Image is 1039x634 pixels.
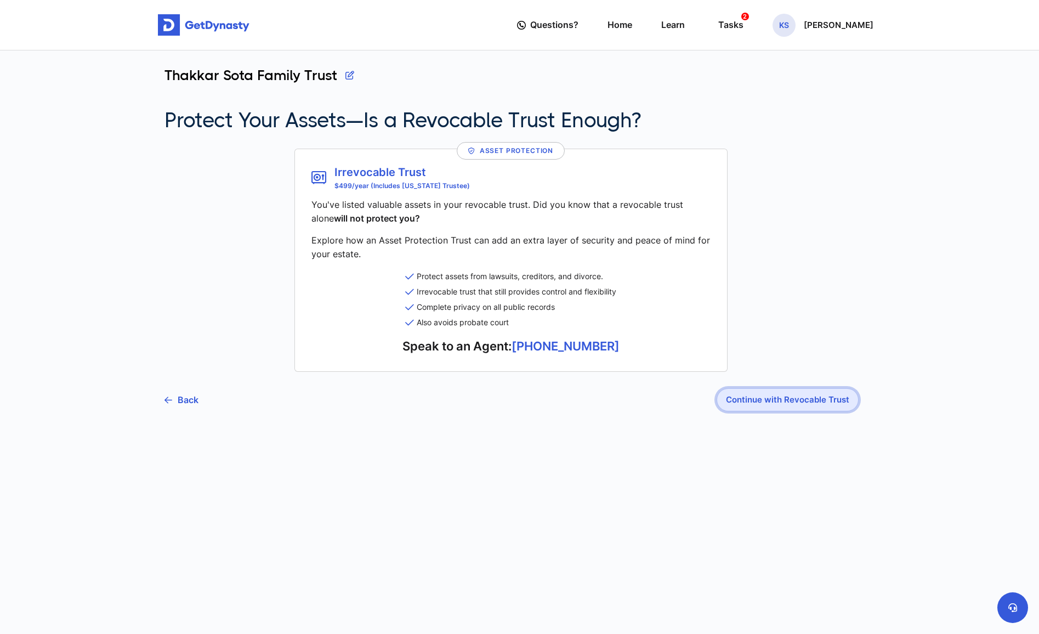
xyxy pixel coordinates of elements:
a: Learn [661,9,685,41]
button: KS[PERSON_NAME] [773,14,873,37]
li: Protect assets from lawsuits, creditors, and divorce. [405,269,616,284]
a: Tasks2 [714,9,743,41]
span: $499/year (Includes [US_STATE] Trustee) [334,182,470,190]
li: Also avoids probate court [405,315,616,330]
span: KS [773,14,796,37]
button: Continue with Revocable Trust [717,388,859,411]
a: Home [607,9,632,41]
p: [PERSON_NAME] [804,21,873,30]
p: Explore how an Asset Protection Trust can add an extra layer of security and peace of mind for yo... [311,234,711,261]
li: Irrevocable trust that still provides control and flexibility [405,284,616,299]
span: Irrevocable Trust [334,166,470,179]
span: 2 [741,13,749,20]
span: Speak to an Agent: [402,339,512,353]
a: Back [164,386,198,414]
img: Get started for free with Dynasty Trust Company [158,14,249,36]
span: Questions? [530,15,578,35]
span: will not protect you? [334,213,420,224]
div: Asset Protection [468,145,553,156]
div: Tasks [718,15,743,35]
li: Complete privacy on all public records [405,299,616,315]
a: [PHONE_NUMBER] [512,339,620,353]
div: Thakkar Sota Family Trust [164,67,875,100]
a: Questions? [517,9,578,41]
h2: Protect Your Assets—Is a Revocable Trust Enough? [164,108,641,132]
p: You've listed valuable assets in your revocable trust. Did you know that a revocable trust alone [311,198,711,225]
img: go back icon [164,397,172,404]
